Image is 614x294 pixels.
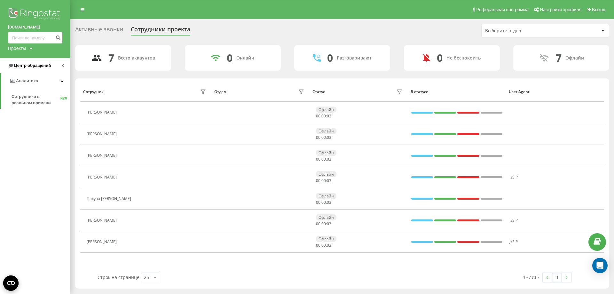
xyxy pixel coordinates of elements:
[131,26,190,36] div: Сотрудники проекта
[316,128,336,134] div: Офлайн
[552,273,562,282] a: 1
[8,6,62,22] img: Ringostat logo
[485,28,562,34] div: Выберите отдел
[118,55,155,61] div: Всего аккаунтов
[316,222,331,226] div: : :
[321,200,326,205] span: 00
[8,32,62,44] input: Поиск по номеру
[98,274,139,280] span: Строк на странице
[316,114,331,118] div: : :
[523,274,539,280] div: 1 - 7 из 7
[316,200,331,205] div: : :
[316,214,336,220] div: Офлайн
[411,90,503,94] div: В статусе
[540,7,581,12] span: Настройки профиля
[316,200,320,205] span: 00
[316,107,336,113] div: Офлайн
[327,156,331,162] span: 03
[316,178,320,183] span: 00
[75,26,123,36] div: Активные звонки
[316,135,320,140] span: 00
[214,90,226,94] div: Отдел
[321,156,326,162] span: 00
[316,243,331,248] div: : :
[316,193,336,199] div: Офлайн
[12,91,70,109] a: Сотрудники в реальном времениNEW
[321,242,326,248] span: 00
[316,150,336,156] div: Офлайн
[321,178,326,183] span: 00
[321,135,326,140] span: 00
[327,135,331,140] span: 03
[565,55,584,61] div: Офлайн
[327,52,333,64] div: 0
[316,236,336,242] div: Офлайн
[592,258,608,273] div: Open Intercom Messenger
[8,45,26,52] div: Проекты
[87,153,118,158] div: [PERSON_NAME]
[476,7,529,12] span: Реферальная программа
[236,55,254,61] div: Онлайн
[108,52,114,64] div: 7
[8,24,62,30] a: [DOMAIN_NAME]
[12,93,60,106] span: Сотрудники в реальном времени
[83,90,104,94] div: Сотрудник
[316,156,320,162] span: 00
[1,73,70,89] a: Аналитика
[592,7,605,12] span: Выход
[327,242,331,248] span: 03
[321,221,326,226] span: 00
[87,175,118,179] div: [PERSON_NAME]
[556,52,562,64] div: 7
[316,171,336,177] div: Офлайн
[87,218,118,223] div: [PERSON_NAME]
[509,218,518,223] span: JsSIP
[14,63,51,68] span: Центр обращений
[87,132,118,136] div: [PERSON_NAME]
[316,242,320,248] span: 00
[316,135,331,140] div: : :
[316,221,320,226] span: 00
[87,110,118,115] div: [PERSON_NAME]
[316,157,331,162] div: : :
[509,90,601,94] div: User Agent
[327,178,331,183] span: 03
[144,274,149,281] div: 25
[87,240,118,244] div: [PERSON_NAME]
[316,113,320,119] span: 00
[16,78,38,83] span: Аналитика
[509,239,518,244] span: JsSIP
[327,221,331,226] span: 03
[227,52,232,64] div: 0
[337,55,372,61] div: Разговаривают
[327,113,331,119] span: 03
[316,179,331,183] div: : :
[509,174,518,180] span: JsSIP
[327,200,331,205] span: 03
[321,113,326,119] span: 00
[446,55,481,61] div: Не беспокоить
[312,90,325,94] div: Статус
[437,52,443,64] div: 0
[3,275,19,291] button: Open CMP widget
[87,196,133,201] div: Пахуча [PERSON_NAME]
